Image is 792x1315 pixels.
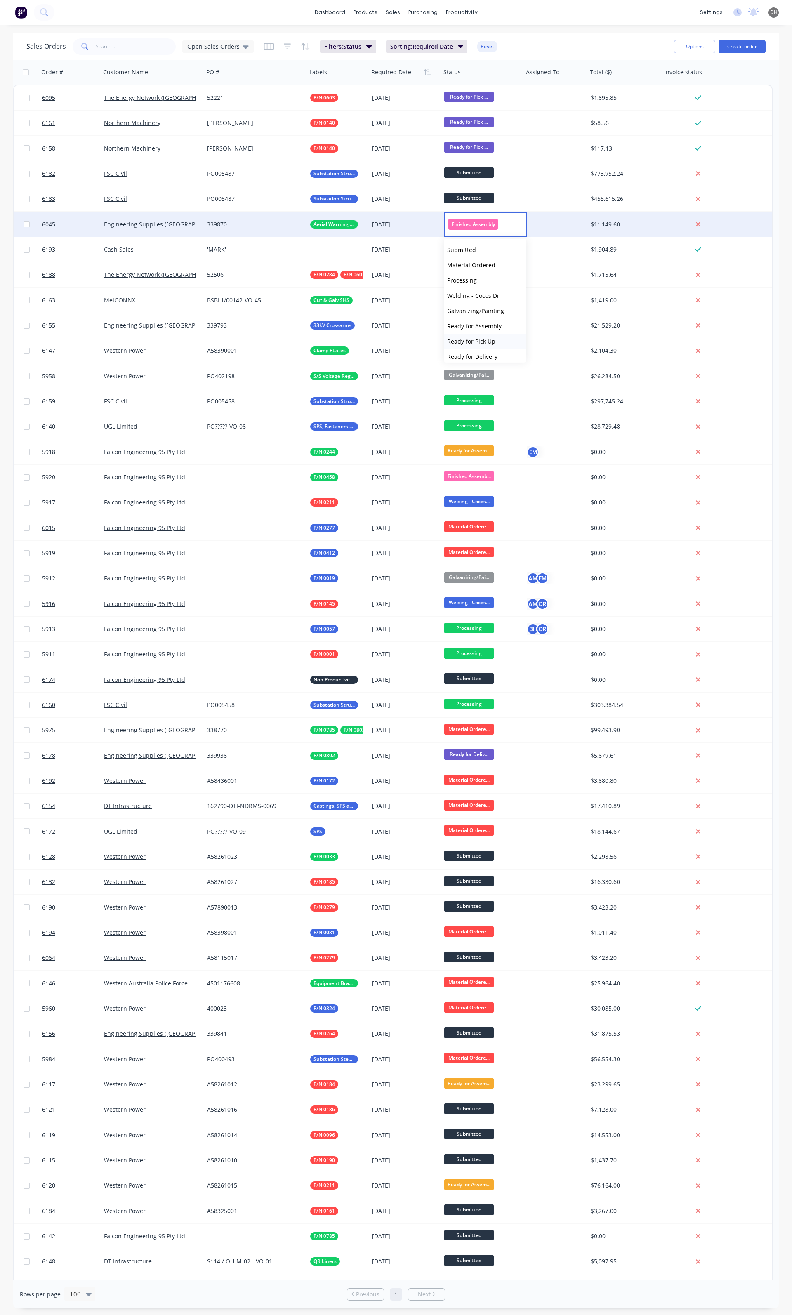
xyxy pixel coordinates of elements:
a: 6120 [42,1173,104,1198]
a: Falcon Engineering 95 Pty Ltd [104,448,185,456]
a: Falcon Engineering 95 Pty Ltd [104,1232,185,1240]
a: 6142 [42,1224,104,1249]
button: Filters:Status [320,40,376,53]
div: Status [443,68,461,76]
a: 6128 [42,844,104,869]
span: DH [770,9,778,16]
a: 6115 [42,1148,104,1173]
span: Next [418,1290,431,1299]
a: Western Power [104,1156,146,1164]
button: P/N 0211 [310,1181,338,1190]
button: QR Liners [310,1257,340,1266]
span: 6115 [42,1156,55,1164]
a: Falcon Engineering 95 Pty Ltd [104,498,185,506]
button: Substation Structural Steel [310,397,358,405]
a: Western Power [104,853,146,860]
a: The Energy Network ([GEOGRAPHIC_DATA]) Pty Ltd [104,271,242,278]
span: Ready for Assembly [447,322,502,330]
span: 6117 [42,1080,55,1089]
span: P/N 0802 [344,726,365,734]
a: 6188 [42,262,104,287]
span: P/N 0279 [313,903,335,912]
a: 6163 [42,288,104,313]
a: Western Power [104,1181,146,1189]
span: 6184 [42,1207,55,1215]
button: Non Productive Tasks [310,676,358,684]
button: P/N 0244 [310,448,338,456]
button: Processing [444,273,526,288]
button: P/N 0284P/N 0603 [310,271,368,279]
a: The Energy Network ([GEOGRAPHIC_DATA]) Pty Ltd [104,94,242,101]
button: P/N 0211 [310,498,338,507]
a: FSC Civil [104,170,127,177]
span: 6095 [42,94,55,102]
a: 5913 [42,617,104,641]
button: P/N 0785P/N 0802 [310,726,368,734]
a: Cash Sales [104,245,134,253]
span: Welding - Cocos Dr [447,292,500,299]
span: 5913 [42,625,55,633]
div: BH [527,623,539,635]
button: P/N 0184 [310,1080,338,1089]
span: Substation Structural Steel [313,397,355,405]
span: P/N 0161 [313,1207,335,1215]
span: 6015 [42,524,55,532]
button: P/N 0096 [310,1131,338,1139]
div: purchasing [404,6,442,19]
a: 6132 [42,870,104,894]
div: PO # [206,68,219,76]
span: 5918 [42,448,55,456]
span: 5919 [42,549,55,557]
button: P/N 0279 [310,903,338,912]
span: Ready for Delivery [447,353,497,361]
span: P/N 0184 [313,1080,335,1089]
button: Substation Steel & Ali [310,1055,358,1063]
a: 5917 [42,490,104,515]
span: Ready for Pick Up [447,337,495,345]
button: Equipment Brackets [310,979,358,987]
span: 5975 [42,726,55,734]
div: [DATE] [372,119,438,127]
a: 6190 [42,895,104,920]
a: 6155 [42,313,104,338]
button: P/N 0161 [310,1207,338,1215]
a: 6064 [42,945,104,970]
a: Northern Machinery [104,119,160,127]
span: P/N 0096 [313,1131,335,1139]
a: Western Power [104,1004,146,1012]
a: Western Power [104,777,146,785]
span: 6161 [42,119,55,127]
span: Clamp PLates [313,346,346,355]
span: P/N 0033 [313,853,335,861]
div: Labels [309,68,327,76]
a: 6045 [42,212,104,237]
a: 6121 [42,1097,104,1122]
span: P/N 0284 [313,271,335,279]
a: 6184 [42,1199,104,1223]
a: 6158 [42,136,104,161]
button: Substation Structural Steel [310,195,358,203]
span: 5984 [42,1055,55,1063]
span: 5958 [42,372,55,380]
a: Falcon Engineering 95 Pty Ltd [104,574,185,582]
h1: Sales Orders [26,42,66,50]
span: Substation Structural Steel [313,170,355,178]
span: P/N 0057 [313,625,335,633]
span: Sorting: Required Date [390,42,453,51]
span: Submitted [447,246,476,254]
button: Aerial Warning Poles [310,220,358,229]
a: 5920 [42,465,104,490]
span: P/N 0279 [313,954,335,962]
span: 6156 [42,1030,55,1038]
button: Galvanizing/Painting [444,303,526,318]
button: P/N 0185 [310,878,338,886]
span: Substation Structural Steel [313,195,355,203]
button: Ready for Pick Up [444,334,526,349]
a: 6178 [42,743,104,768]
button: P/N 0186 [310,1105,338,1114]
span: P/N 0172 [313,777,335,785]
div: productivity [442,6,482,19]
span: P/N 0412 [313,549,335,557]
div: CR [536,623,549,635]
a: Falcon Engineering 95 Pty Ltd [104,524,185,532]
